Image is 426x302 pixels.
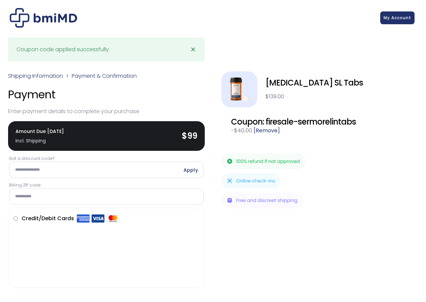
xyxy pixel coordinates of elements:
span: > [66,72,69,80]
div: [MEDICAL_DATA] SL Tabs [265,78,418,88]
img: Amex [77,214,90,223]
bdi: 99 [182,130,197,141]
a: Shipping Information [8,72,63,80]
span: ✕ [190,45,196,54]
span: $ [265,93,269,100]
div: Coupon code applied successfully. [17,45,110,54]
span: My Account [384,15,411,21]
label: Billing ZIP code [9,182,204,188]
a: Remove firesale-sermorelintabs coupon [254,127,280,134]
img: Visa [92,214,104,223]
bdi: 139.00 [265,93,284,100]
span: $ [234,127,237,134]
a: Apply [184,167,198,173]
div: Incl. Shipping [15,136,64,145]
img: 100% refund if not approved [221,154,305,169]
h4: Payment [8,88,205,102]
img: Free and discreet shipping [221,193,303,208]
span: Payment & Confirmation [72,72,137,80]
span: $ [182,130,187,141]
img: Online check-ins [221,173,281,189]
label: Credit/Debit Cards [22,213,119,224]
iframe: Secure payment input frame [12,223,198,273]
span: Amount Due [DATE] [15,127,64,145]
label: Got a discount code? [9,156,204,162]
div: - [231,127,408,135]
p: Enter payment details to complete your purchase [8,107,205,116]
a: ✕ [186,43,200,56]
img: Mastercard [106,214,119,223]
img: Checkout [10,8,77,28]
div: Coupon: firesale-sermorelintabs [231,117,408,127]
a: My Account [380,11,415,24]
span: 40.00 [234,127,252,134]
img: Sermorelin SL Tabs [221,71,257,107]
